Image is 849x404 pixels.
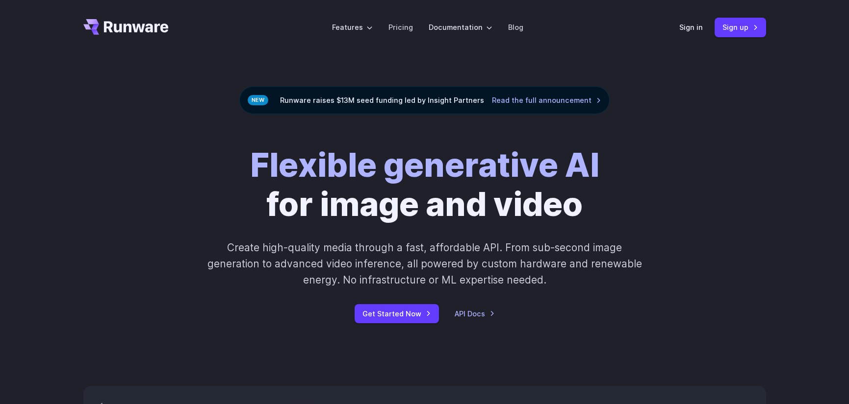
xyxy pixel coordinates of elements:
[388,22,413,33] a: Pricing
[332,22,373,33] label: Features
[429,22,492,33] label: Documentation
[715,18,766,37] a: Sign up
[355,304,439,323] a: Get Started Now
[206,239,643,288] p: Create high-quality media through a fast, affordable API. From sub-second image generation to adv...
[239,86,610,114] div: Runware raises $13M seed funding led by Insight Partners
[250,145,599,185] strong: Flexible generative AI
[492,95,601,106] a: Read the full announcement
[83,19,169,35] a: Go to /
[508,22,523,33] a: Blog
[679,22,703,33] a: Sign in
[455,308,495,319] a: API Docs
[250,145,599,224] h1: for image and video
